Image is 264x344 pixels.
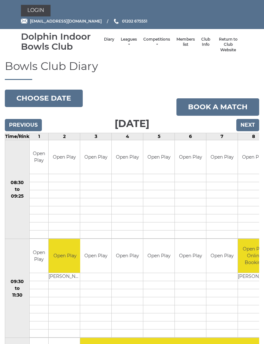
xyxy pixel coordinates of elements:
td: Open Play [112,140,143,174]
td: [PERSON_NAME] [49,273,81,281]
td: Open Play [80,239,111,273]
td: 08:30 to 09:25 [5,140,30,239]
td: 4 [112,133,143,140]
a: Phone us 01202 675551 [113,18,147,24]
img: Phone us [114,19,118,24]
td: Open Play [206,239,238,273]
a: Members list [176,37,195,47]
td: Open Play [30,140,48,174]
td: 7 [206,133,238,140]
a: Book a match [176,98,259,116]
td: Open Play [175,239,206,273]
td: 09:30 to 11:30 [5,239,30,338]
h1: Bowls Club Diary [5,60,259,80]
a: Club Info [201,37,210,47]
td: Open Play [143,140,174,174]
td: 1 [30,133,49,140]
td: 5 [143,133,175,140]
a: Email [EMAIL_ADDRESS][DOMAIN_NAME] [21,18,102,24]
td: 3 [80,133,112,140]
td: Open Play [30,239,48,273]
td: Open Play [143,239,174,273]
td: Open Play [49,239,81,273]
img: Email [21,19,27,24]
a: Diary [104,37,114,42]
a: Login [21,5,51,16]
span: [EMAIL_ADDRESS][DOMAIN_NAME] [30,19,102,24]
a: Leagues [121,37,137,47]
span: 01202 675551 [122,19,147,24]
input: Next [236,119,259,131]
div: Dolphin Indoor Bowls Club [21,32,101,52]
td: Open Play [206,140,238,174]
td: Open Play [49,140,80,174]
td: 2 [49,133,80,140]
button: Choose date [5,90,83,107]
td: Time/Rink [5,133,30,140]
a: Competitions [143,37,170,47]
input: Previous [5,119,42,131]
a: Return to Club Website [217,37,240,53]
td: 6 [175,133,206,140]
td: Open Play [175,140,206,174]
td: Open Play [80,140,111,174]
td: Open Play [112,239,143,273]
